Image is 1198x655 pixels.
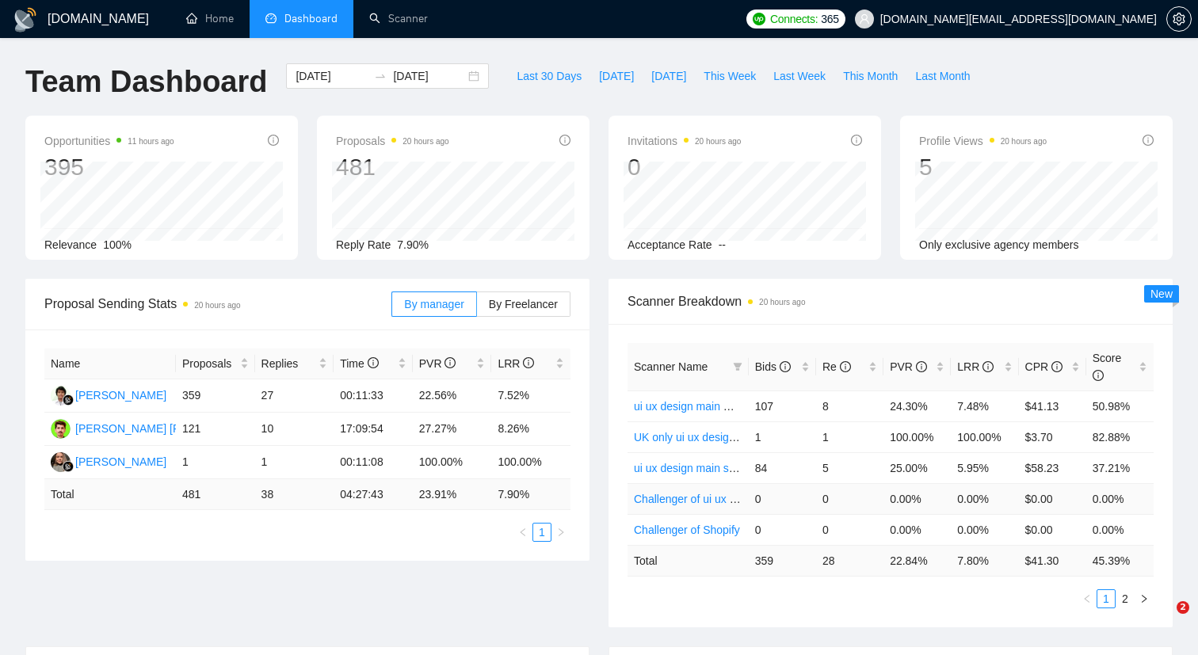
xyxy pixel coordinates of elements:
span: Opportunities [44,131,174,150]
span: LRR [957,360,994,373]
a: 1 [533,524,551,541]
span: dashboard [265,13,277,24]
td: 7.90 % [491,479,570,510]
td: 7.52% [491,379,570,413]
td: $0.00 [1019,483,1086,514]
td: 7.48% [951,390,1018,421]
span: Last Month [915,67,970,85]
button: right [1135,589,1154,608]
a: AU[PERSON_NAME] [PERSON_NAME] [51,421,261,434]
div: [PERSON_NAME] [PERSON_NAME] [75,420,261,437]
td: 107 [749,390,816,421]
a: 1 [1097,590,1115,607]
time: 20 hours ago [403,137,448,146]
div: 0 [628,152,741,182]
td: 84 [749,452,816,483]
li: 1 [532,523,551,542]
time: 20 hours ago [194,301,240,310]
td: $41.13 [1019,390,1086,421]
button: Last Week [765,63,834,89]
button: This Week [695,63,765,89]
td: 50.98% [1086,390,1154,421]
input: End date [393,67,465,85]
td: 23.91 % [413,479,492,510]
span: Last 30 Days [517,67,582,85]
time: 20 hours ago [695,137,741,146]
iframe: Intercom live chat [1144,601,1182,639]
td: 359 [749,545,816,576]
td: 100.00% [951,421,1018,452]
li: Previous Page [1078,589,1097,608]
td: 0 [816,483,883,514]
td: 0.00% [1086,483,1154,514]
td: $3.70 [1019,421,1086,452]
button: Last Month [906,63,979,89]
span: Dashboard [284,12,338,25]
td: 0.00% [883,483,951,514]
button: Last 30 Days [508,63,590,89]
td: 481 [176,479,255,510]
td: 100.00% [413,446,492,479]
a: searchScanner [369,12,428,25]
button: [DATE] [590,63,643,89]
button: [DATE] [643,63,695,89]
td: 22.84 % [883,545,951,576]
li: Previous Page [513,523,532,542]
time: 20 hours ago [759,298,805,307]
td: 24.30% [883,390,951,421]
li: 2 [1116,589,1135,608]
td: 8 [816,390,883,421]
div: 395 [44,152,174,182]
span: info-circle [851,135,862,146]
td: 00:11:33 [334,379,413,413]
span: This Month [843,67,898,85]
span: info-circle [1051,361,1063,372]
span: Score [1093,352,1122,382]
td: 359 [176,379,255,413]
span: right [556,527,566,537]
span: info-circle [444,357,456,368]
td: Total [44,479,176,510]
th: Name [44,348,176,379]
a: Challenger of ui ux design main specified [634,493,836,505]
td: 38 [255,479,334,510]
th: Proposals [176,348,255,379]
td: 25.00% [883,452,951,483]
span: This Week [704,67,756,85]
button: right [551,523,570,542]
input: Start date [296,67,368,85]
time: 11 hours ago [128,137,174,146]
a: Challenger of Shopify [634,524,740,536]
td: 10 [255,413,334,446]
span: left [518,527,528,537]
td: 1 [176,446,255,479]
span: info-circle [916,361,927,372]
span: info-circle [559,135,570,146]
span: Invitations [628,131,741,150]
img: logo [13,7,38,32]
img: upwork-logo.png [753,13,765,25]
span: info-circle [523,357,534,368]
span: Scanner Name [634,360,708,373]
span: 365 [821,10,838,28]
div: [PERSON_NAME] [75,387,166,404]
span: New [1150,288,1173,300]
span: info-circle [1093,370,1104,381]
td: 27 [255,379,334,413]
span: Acceptance Rate [628,238,712,251]
td: 82.88% [1086,421,1154,452]
span: setting [1167,13,1191,25]
a: ui ux design main NONspecified [634,400,792,413]
span: user [859,13,870,25]
span: 7.90% [397,238,429,251]
img: gigradar-bm.png [63,461,74,472]
span: to [374,70,387,82]
span: info-circle [368,357,379,368]
a: homeHome [186,12,234,25]
span: Scanner Breakdown [628,291,1154,311]
span: Profile Views [919,131,1047,150]
img: AU [51,419,71,439]
div: [PERSON_NAME] [75,453,166,470]
td: 1 [749,421,816,452]
td: 22.56% [413,379,492,413]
